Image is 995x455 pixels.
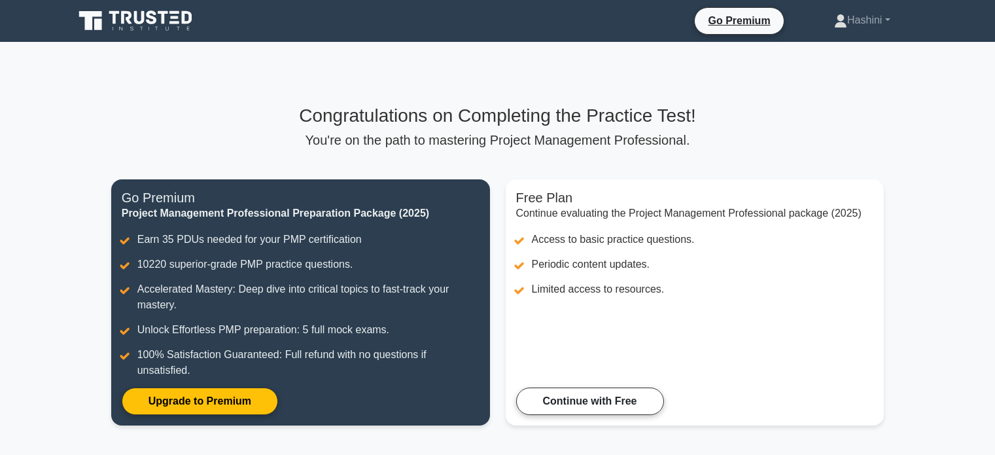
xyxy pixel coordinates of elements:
a: Hashini [803,7,921,33]
a: Go Premium [700,12,778,29]
a: Upgrade to Premium [122,388,278,415]
a: Continue with Free [516,388,664,415]
h3: Congratulations on Completing the Practice Test! [111,105,884,127]
p: You're on the path to mastering Project Management Professional. [111,132,884,148]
